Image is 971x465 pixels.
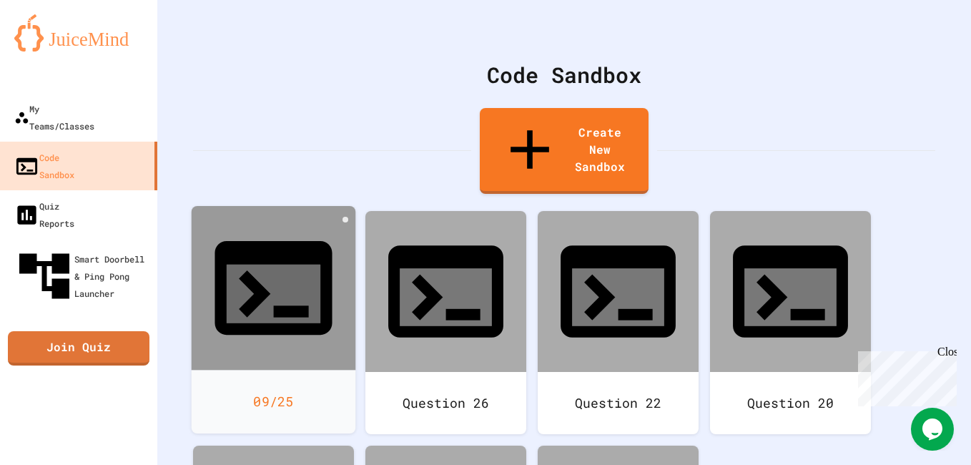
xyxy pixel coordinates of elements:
[192,206,356,434] a: 09/25
[14,100,94,134] div: My Teams/Classes
[710,211,871,434] a: Question 20
[6,6,99,91] div: Chat with us now!Close
[538,211,699,434] a: Question 22
[14,14,143,52] img: logo-orange.svg
[14,197,74,232] div: Quiz Reports
[192,370,356,434] div: 09/25
[480,108,649,194] a: Create New Sandbox
[852,346,957,406] iframe: chat widget
[365,372,526,434] div: Question 26
[14,149,74,183] div: Code Sandbox
[365,211,526,434] a: Question 26
[8,331,149,366] a: Join Quiz
[14,246,152,306] div: Smart Doorbell & Ping Pong Launcher
[710,372,871,434] div: Question 20
[911,408,957,451] iframe: chat widget
[538,372,699,434] div: Question 22
[193,59,935,91] div: Code Sandbox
